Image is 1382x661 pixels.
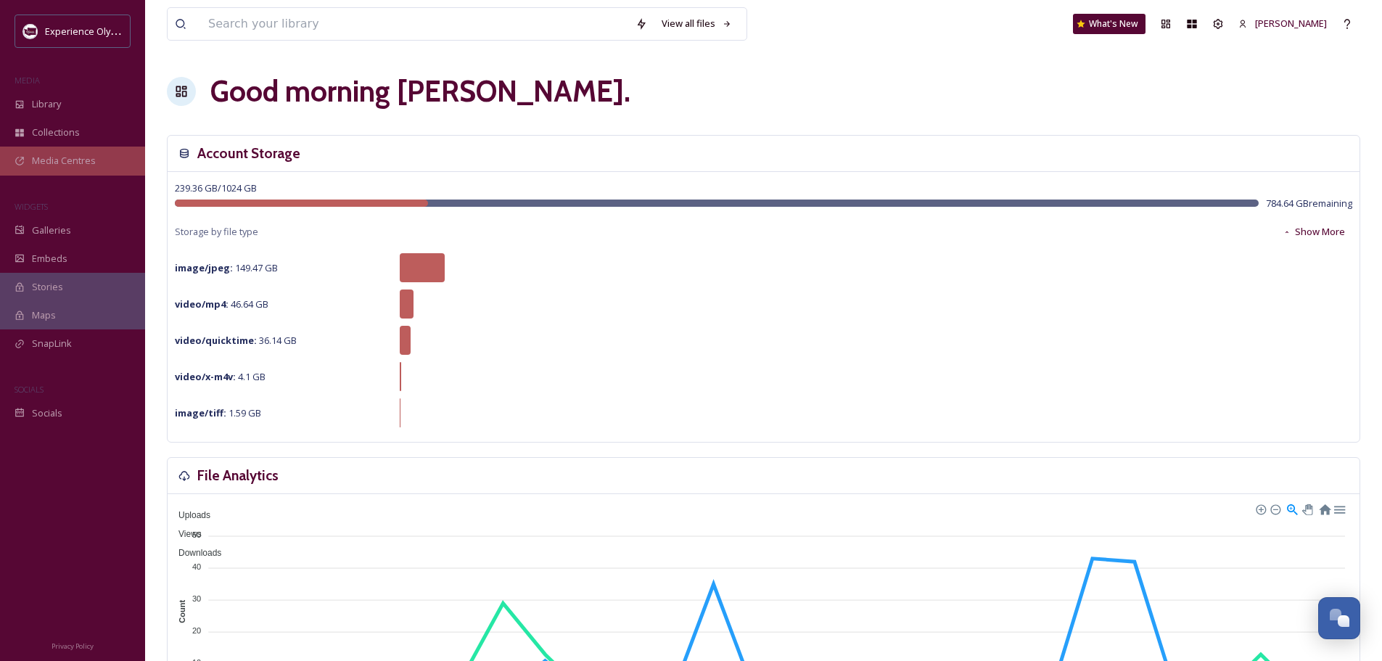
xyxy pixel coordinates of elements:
text: Count [178,600,186,623]
div: Zoom Out [1270,504,1280,514]
div: Menu [1333,502,1345,514]
strong: video/mp4 : [175,297,229,311]
div: Reset Zoom [1318,502,1330,514]
span: Media Centres [32,154,96,168]
strong: video/quicktime : [175,334,257,347]
span: Views [168,529,202,539]
span: SOCIALS [15,384,44,395]
a: What's New [1073,14,1146,34]
span: Library [32,97,61,111]
span: Stories [32,280,63,294]
img: download.jpeg [23,24,38,38]
span: SnapLink [32,337,72,350]
span: 1.59 GB [175,406,261,419]
span: [PERSON_NAME] [1255,17,1327,30]
tspan: 20 [192,626,201,635]
span: Socials [32,406,62,420]
a: View all files [654,9,739,38]
span: Storage by file type [175,225,258,239]
span: 46.64 GB [175,297,268,311]
div: Panning [1302,504,1311,513]
span: MEDIA [15,75,40,86]
h3: File Analytics [197,465,279,486]
h3: Account Storage [197,143,300,164]
span: 36.14 GB [175,334,297,347]
strong: image/tiff : [175,406,226,419]
span: Uploads [168,510,210,520]
span: Experience Olympia [45,24,131,38]
span: Galleries [32,223,71,237]
a: Privacy Policy [52,636,94,654]
span: Downloads [168,548,221,558]
strong: video/x-m4v : [175,370,236,383]
span: WIDGETS [15,201,48,212]
a: [PERSON_NAME] [1231,9,1334,38]
span: Privacy Policy [52,641,94,651]
span: 4.1 GB [175,370,266,383]
tspan: 50 [192,530,201,538]
span: Collections [32,126,80,139]
button: Open Chat [1318,597,1360,639]
span: 149.47 GB [175,261,278,274]
span: Maps [32,308,56,322]
span: Embeds [32,252,67,266]
tspan: 40 [192,562,201,571]
span: 239.36 GB / 1024 GB [175,181,257,194]
div: Zoom In [1255,504,1265,514]
span: 784.64 GB remaining [1266,197,1352,210]
tspan: 30 [192,594,201,603]
h1: Good morning [PERSON_NAME] . [210,70,630,113]
strong: image/jpeg : [175,261,233,274]
div: Selection Zoom [1286,502,1298,514]
button: Show More [1275,218,1352,246]
input: Search your library [201,8,628,40]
